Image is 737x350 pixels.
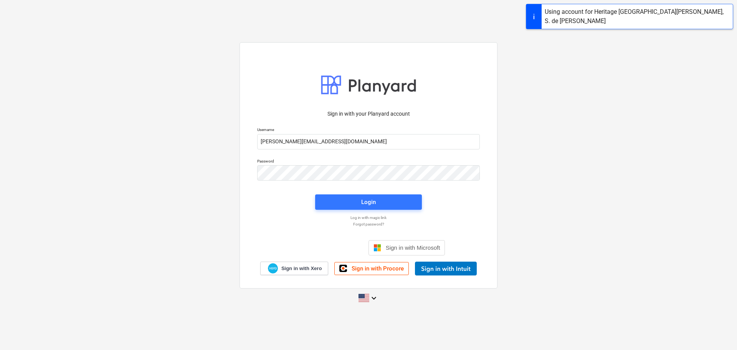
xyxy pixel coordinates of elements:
[334,262,409,275] a: Sign in with Procore
[257,127,480,134] p: Username
[288,239,366,256] iframe: Sign in with Google Button
[352,265,404,272] span: Sign in with Procore
[253,222,484,227] a: Forgot password?
[260,262,329,275] a: Sign in with Xero
[545,7,730,26] div: Using account for Heritage [GEOGRAPHIC_DATA][PERSON_NAME], S. de [PERSON_NAME]
[257,134,480,149] input: Username
[361,197,376,207] div: Login
[268,263,278,274] img: Xero logo
[373,244,381,252] img: Microsoft logo
[369,294,378,303] i: keyboard_arrow_down
[281,265,322,272] span: Sign in with Xero
[315,194,422,210] button: Login
[699,313,737,350] iframe: Chat Widget
[257,110,480,118] p: Sign in with your Planyard account
[257,159,480,165] p: Password
[253,215,484,220] a: Log in with magic link
[386,244,440,251] span: Sign in with Microsoft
